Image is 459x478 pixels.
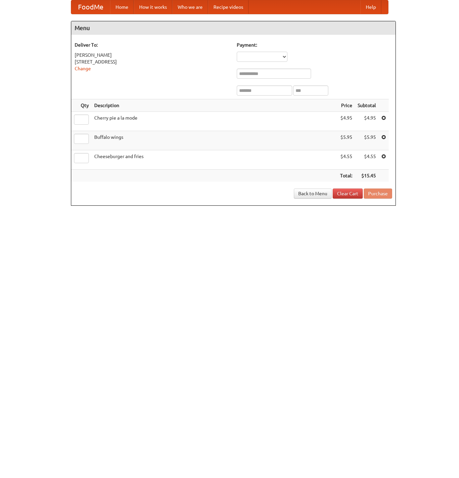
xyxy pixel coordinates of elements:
a: How it works [134,0,172,14]
h5: Payment: [237,42,392,48]
td: $4.95 [337,112,355,131]
div: [PERSON_NAME] [75,52,230,58]
td: $5.95 [337,131,355,150]
a: Back to Menu [294,188,332,199]
div: [STREET_ADDRESS] [75,58,230,65]
a: Who we are [172,0,208,14]
button: Purchase [364,188,392,199]
a: Change [75,66,91,71]
td: Cheeseburger and fries [92,150,337,170]
td: $5.95 [355,131,379,150]
td: $4.95 [355,112,379,131]
td: Buffalo wings [92,131,337,150]
th: Description [92,99,337,112]
a: Recipe videos [208,0,249,14]
h5: Deliver To: [75,42,230,48]
td: Cherry pie a la mode [92,112,337,131]
a: Help [360,0,381,14]
th: $15.45 [355,170,379,182]
th: Price [337,99,355,112]
a: Home [110,0,134,14]
h4: Menu [71,21,396,35]
th: Qty [71,99,92,112]
th: Subtotal [355,99,379,112]
td: $4.55 [337,150,355,170]
a: FoodMe [71,0,110,14]
td: $4.55 [355,150,379,170]
th: Total: [337,170,355,182]
a: Clear Cart [333,188,363,199]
